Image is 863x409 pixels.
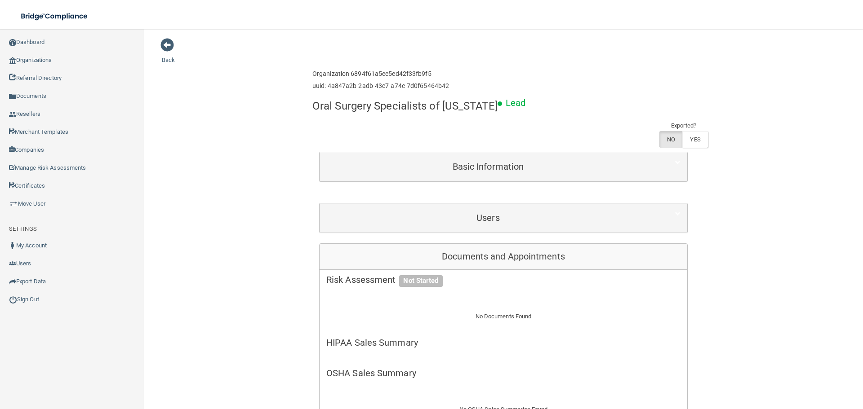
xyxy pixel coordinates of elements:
h6: uuid: 4a847a2b-2adb-43e7-a74e-7d0f65464b42 [312,83,449,89]
label: SETTINGS [9,224,37,234]
p: Lead [506,95,525,111]
img: briefcase.64adab9b.png [9,199,18,208]
img: icon-users.e205127d.png [9,260,16,267]
iframe: Drift Widget Chat Controller [707,345,852,381]
h5: Risk Assessment [326,275,681,285]
img: ic_user_dark.df1a06c3.png [9,242,16,249]
a: Back [162,46,175,63]
img: ic_power_dark.7ecde6b1.png [9,295,17,303]
h5: HIPAA Sales Summary [326,338,681,347]
a: Users [326,208,681,228]
h4: Oral Surgery Specialists of [US_STATE] [312,100,498,112]
td: Exported? [659,120,708,131]
div: No Documents Found [320,300,687,333]
h5: Users [326,213,650,223]
div: Documents and Appointments [320,244,687,270]
img: bridge_compliance_login_screen.278c3ca4.svg [13,7,96,26]
h5: Basic Information [326,162,650,172]
img: ic_dashboard_dark.d01f4a41.png [9,39,16,46]
label: NO [659,131,682,148]
img: icon-documents.8dae5593.png [9,93,16,100]
a: Basic Information [326,157,681,177]
img: icon-export.b9366987.png [9,278,16,285]
img: ic_reseller.de258add.png [9,111,16,118]
img: organization-icon.f8decf85.png [9,57,16,64]
label: YES [682,131,707,148]
span: Not Started [399,275,442,287]
h6: Organization 6894f61a5ee5ed42f33fb9f5 [312,70,449,77]
h5: OSHA Sales Summary [326,368,681,378]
